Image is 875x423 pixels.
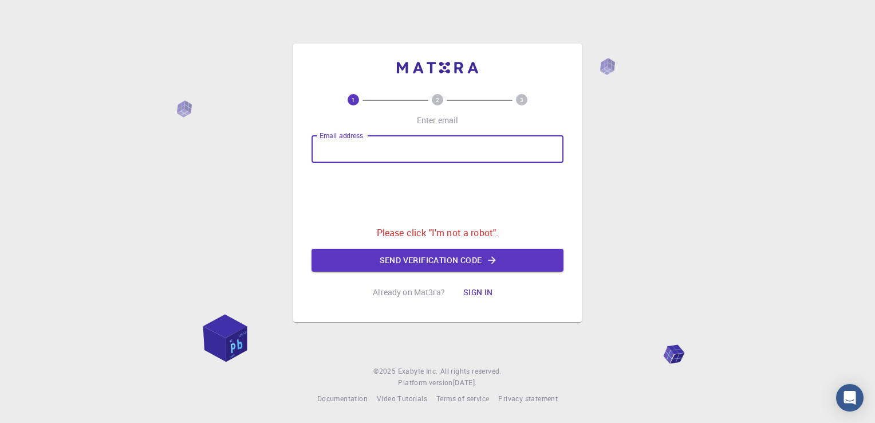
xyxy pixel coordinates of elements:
div: Open Intercom Messenger [836,384,864,412]
a: Exabyte Inc. [398,366,438,377]
a: Documentation [317,393,368,405]
span: Video Tutorials [377,394,427,403]
span: © 2025 [373,366,397,377]
button: Sign in [454,281,502,304]
span: Exabyte Inc. [398,366,438,375]
p: Already on Mat3ra? [373,287,445,298]
text: 2 [436,96,439,104]
a: Video Tutorials [377,393,427,405]
span: Platform version [398,377,452,389]
a: Terms of service [436,393,489,405]
p: Please click "I'm not a robot". [377,226,499,240]
text: 1 [352,96,355,104]
span: Documentation [317,394,368,403]
p: Enter email [417,115,459,126]
label: Email address [320,131,363,140]
iframe: reCAPTCHA [350,172,525,217]
span: [DATE] . [453,378,477,387]
span: Privacy statement [498,394,558,403]
span: Terms of service [436,394,489,403]
text: 3 [520,96,523,104]
span: All rights reserved. [440,366,502,377]
button: Send verification code [312,249,563,272]
a: [DATE]. [453,377,477,389]
a: Privacy statement [498,393,558,405]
